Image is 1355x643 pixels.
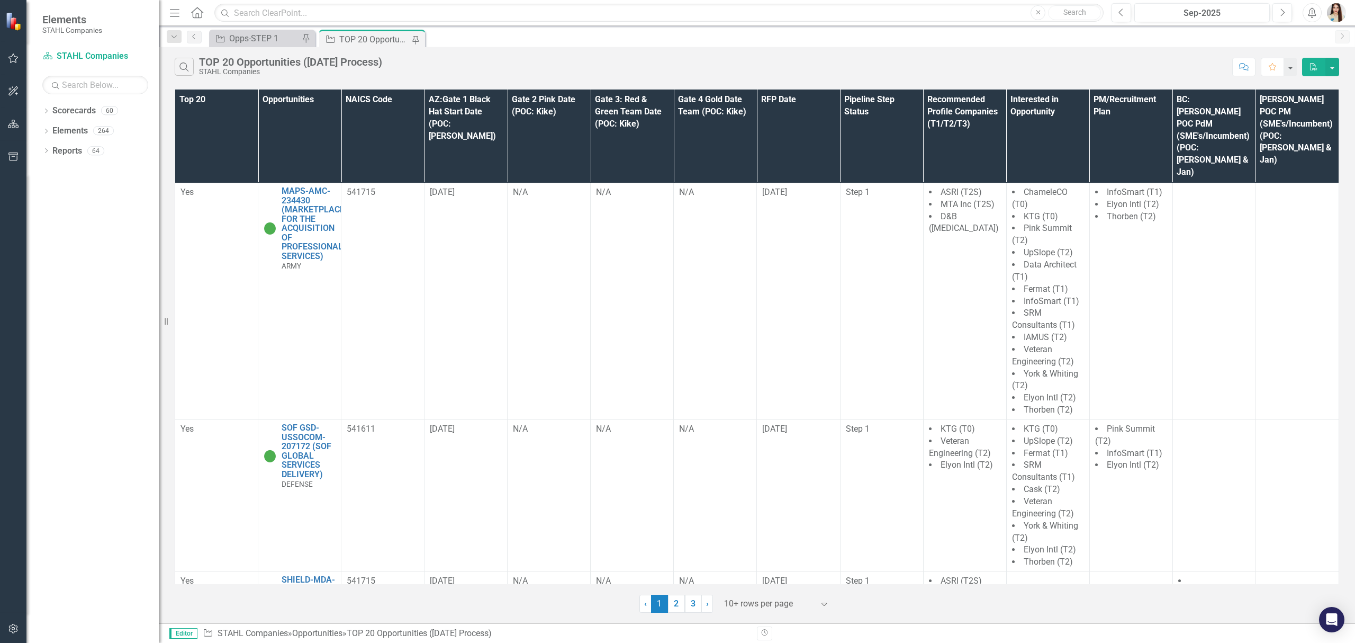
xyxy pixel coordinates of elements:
[339,33,409,46] div: TOP 20 Opportunities ([DATE] Process)
[430,576,455,586] span: [DATE]
[5,12,24,31] img: ClearPoint Strategy
[846,576,870,586] span: Step 1
[941,199,995,209] span: MTA Inc (T2S)
[1012,369,1078,391] span: York & Whiting (T2)
[840,419,923,571] td: Double-Click to Edit
[1012,521,1078,543] span: York & Whiting (T2)
[1255,419,1339,571] td: Double-Click to Edit
[941,424,975,434] span: KTG (T0)
[341,419,424,571] td: Double-Click to Edit
[282,186,345,261] a: MAPS-AMC-234430 (MARKETPLACE FOR THE ACQUISITION OF PROFESSIONAL SERVICES)
[1024,448,1068,458] span: Fermat (T1)
[282,262,301,270] span: ARMY
[1024,544,1076,555] span: Elyon Intl (T2)
[42,50,148,62] a: STAHL Companies
[199,68,382,76] div: STAHL Companies
[42,76,148,94] input: Search Below...
[923,419,1006,571] td: Double-Click to Edit
[264,450,276,462] img: Active
[762,424,787,434] span: [DATE]
[1107,211,1156,221] span: Thorben (T2)
[347,187,375,197] span: 541715
[175,183,258,419] td: Double-Click to Edit
[180,576,194,586] span: Yes
[1172,183,1255,419] td: Double-Click to Edit
[596,575,668,587] div: N/A
[199,56,382,68] div: TOP 20 Opportunities ([DATE] Process)
[175,419,258,571] td: Double-Click to Edit
[101,106,118,115] div: 60
[1024,332,1067,342] span: IAMUS (T2)
[1024,557,1073,567] span: Thorben (T2)
[1095,424,1155,446] span: Pink Summit (T2)
[93,127,114,136] div: 264
[1107,199,1159,209] span: Elyon Intl (T2)
[1024,211,1058,221] span: KTG (T0)
[282,423,336,479] a: SOF GSD-USSOCOM-207172 (SOF GLOBAL SERVICES DELIVERY)
[508,419,591,571] td: Double-Click to Edit
[591,183,674,419] td: Double-Click to Edit
[1024,296,1079,306] span: InfoSmart (T1)
[513,186,585,199] div: N/A
[1089,419,1172,571] td: Double-Click to Edit
[591,419,674,571] td: Double-Click to Edit
[923,183,1006,419] td: Double-Click to Edit
[180,187,194,197] span: Yes
[424,183,508,419] td: Double-Click to Edit
[1024,284,1068,294] span: Fermat (T1)
[1012,187,1068,209] span: ChameleCO (T0)
[214,4,1104,22] input: Search ClearPoint...
[941,187,982,197] span: ASRI (T2S)
[42,13,102,26] span: Elements
[1107,448,1162,458] span: InfoSmart (T1)
[508,183,591,419] td: Double-Click to Edit
[1012,223,1072,245] span: Pink Summit (T2)
[169,628,197,639] span: Editor
[1089,183,1172,419] td: Double-Click to Edit
[1107,187,1162,197] span: InfoSmart (T1)
[258,183,341,419] td: Double-Click to Edit Right Click for Context Menu
[762,187,787,197] span: [DATE]
[679,186,751,199] div: N/A
[1063,8,1086,16] span: Search
[1024,484,1060,494] span: Cask (T2)
[1024,247,1073,257] span: UpSlope (T2)
[762,576,787,586] span: [DATE]
[430,187,455,197] span: [DATE]
[258,419,341,571] td: Double-Click to Edit Right Click for Context Menu
[1138,7,1266,20] div: Sep-2025
[846,424,870,434] span: Step 1
[347,576,375,586] span: 541715
[1024,424,1058,434] span: KTG (T0)
[941,576,982,586] span: ASRI (T2S)
[651,595,668,613] span: 1
[229,32,299,45] div: Opps-STEP 1
[1255,183,1339,419] td: Double-Click to Edit
[1012,260,1077,282] span: Data Architect (T1)
[341,183,424,419] td: Double-Click to Edit
[1006,183,1089,419] td: Double-Click to Edit
[668,595,685,613] a: 2
[840,183,923,419] td: Double-Click to Edit
[706,599,709,609] span: ›
[87,146,104,155] div: 64
[757,183,840,419] td: Double-Click to Edit
[42,26,102,34] small: STAHL Companies
[596,186,668,199] div: N/A
[513,575,585,587] div: N/A
[347,628,492,638] div: TOP 20 Opportunities ([DATE] Process)
[282,480,313,488] span: DEFENSE
[1134,3,1270,22] button: Sep-2025
[1024,405,1073,415] span: Thorben (T2)
[180,424,194,434] span: Yes
[1048,5,1101,20] button: Search
[1024,392,1076,403] span: Elyon Intl (T2)
[674,419,757,571] td: Double-Click to Edit
[203,628,749,640] div: » »
[1327,3,1346,22] img: Janieva Castro
[264,222,276,235] img: Active
[52,105,96,117] a: Scorecards
[929,436,991,458] span: Veteran Engineering (T2)
[1024,436,1073,446] span: UpSlope (T2)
